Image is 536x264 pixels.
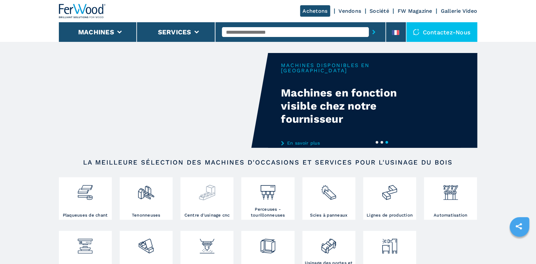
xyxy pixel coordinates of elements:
button: 1 [376,141,378,144]
img: montaggio_imballaggio_2.png [259,233,277,255]
button: submit-button [369,25,379,40]
a: Centre d'usinage cnc [181,177,233,220]
h2: LA MEILLEURE SÉLECTION DES MACHINES D'OCCASIONS ET SERVICES POUR L'USINAGE DU BOIS [80,158,457,166]
h3: Automatisation [434,212,468,218]
img: aspirazione_1.png [381,233,398,255]
img: linee_di_produzione_2.png [381,179,398,201]
img: squadratrici_2.png [137,179,155,201]
h3: Lignes de production [367,212,413,218]
h3: Perceuses - tourillonneuses [243,206,293,218]
a: FW Magazine [398,8,432,14]
img: foratrici_inseritrici_2.png [259,179,277,201]
button: Machines [78,28,114,36]
button: 3 [386,141,388,144]
a: Perceuses - tourillonneuses [241,177,294,220]
a: Achetons [300,5,330,17]
button: Services [158,28,191,36]
img: Ferwood [59,4,106,18]
iframe: Chat [508,235,531,259]
div: Contactez-nous [406,22,477,42]
a: Vendons [339,8,361,14]
h3: Tenonneuses [132,212,161,218]
h3: Scies à panneaux [310,212,348,218]
img: sezionatrici_2.png [320,179,337,201]
a: Société [370,8,389,14]
img: Contactez-nous [413,29,420,35]
a: En savoir plus [281,140,409,146]
a: Scies à panneaux [303,177,355,220]
img: centro_di_lavoro_cnc_2.png [199,179,216,201]
a: Lignes de production [363,177,416,220]
a: Gallerie Video [441,8,477,14]
a: Tenonneuses [120,177,173,220]
img: lavorazione_porte_finestre_2.png [320,233,337,255]
a: Plaqueuses de chant [59,177,112,220]
h3: Plaqueuses de chant [63,212,108,218]
img: automazione.png [442,179,459,201]
a: Automatisation [424,177,477,220]
img: pressa-strettoia.png [77,233,94,255]
h3: Centre d'usinage cnc [184,212,230,218]
img: verniciatura_1.png [199,233,216,255]
a: sharethis [511,218,527,235]
img: Machines en fonction visible chez notre fournisseur [59,53,268,148]
img: levigatrici_2.png [137,233,155,255]
button: 2 [381,141,383,144]
img: bordatrici_1.png [77,179,94,201]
